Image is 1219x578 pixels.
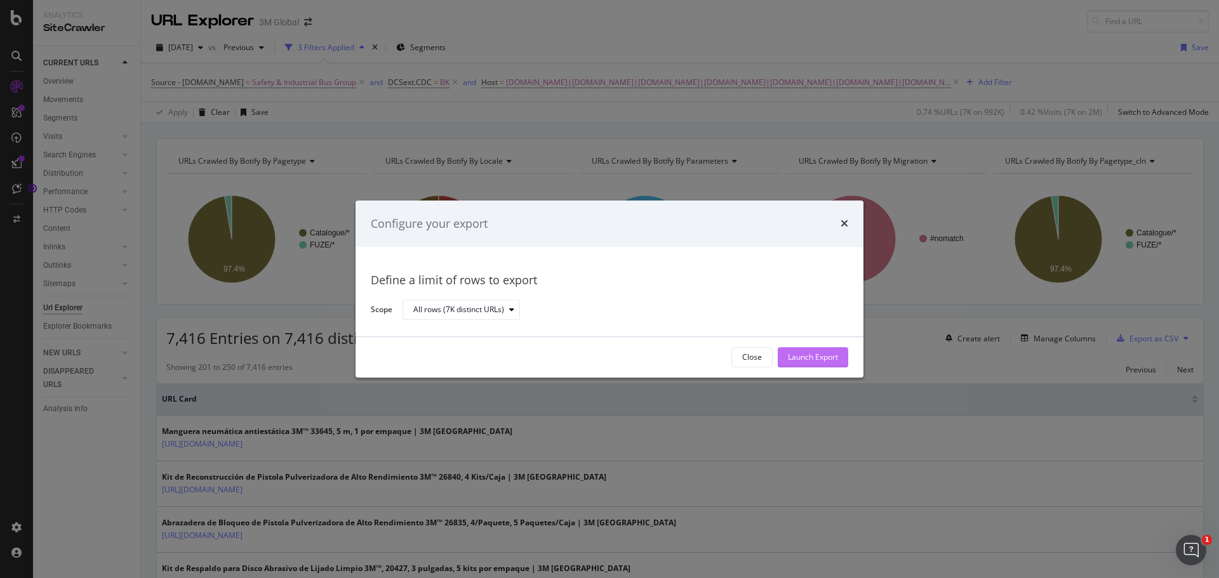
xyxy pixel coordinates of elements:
label: Scope [371,304,392,318]
div: Configure your export [371,216,488,232]
div: times [841,216,848,232]
div: modal [356,200,863,378]
button: All rows (7K distinct URLs) [403,300,520,320]
button: Close [731,347,773,367]
div: Close [742,352,762,363]
div: Launch Export [788,352,838,363]
div: All rows (7K distinct URLs) [413,306,504,314]
div: Define a limit of rows to export [371,273,848,289]
button: Launch Export [778,347,848,367]
span: 1 [1202,535,1212,545]
iframe: Intercom live chat [1176,535,1206,565]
